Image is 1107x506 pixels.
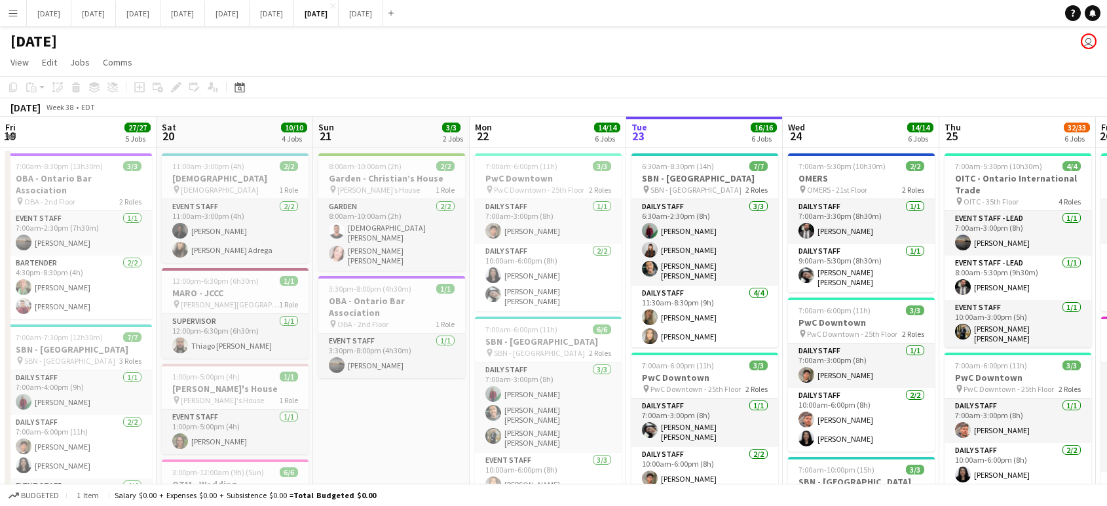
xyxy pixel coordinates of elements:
[436,185,455,195] span: 1 Role
[945,121,961,133] span: Thu
[119,356,141,366] span: 3 Roles
[443,134,463,144] div: 2 Jobs
[162,287,309,299] h3: MARO - JCCC
[329,161,402,171] span: 8:00am-10:00am (2h)
[906,161,924,171] span: 2/2
[16,332,103,342] span: 7:00am-7:30pm (12h30m)
[282,134,307,144] div: 4 Jobs
[593,161,611,171] span: 3/3
[5,153,152,319] app-job-card: 7:00am-8:30pm (13h30m)3/3OBA - Ontario Bar Association OBA - 2nd Floor2 RolesEvent Staff1/17:00am...
[162,383,309,395] h3: [PERSON_NAME]'s House
[436,284,455,294] span: 1/1
[906,305,924,315] span: 3/3
[945,153,1091,347] div: 7:00am-5:30pm (10h30m)4/4OITC - Ontario International Trade OITC - 35th Floor4 RolesEvent Staff -...
[5,415,152,478] app-card-role: Daily Staff2/27:00am-6:00pm (11h)[PERSON_NAME][PERSON_NAME]
[631,153,778,347] app-job-card: 6:30am-8:30pm (14h)7/7SBN - [GEOGRAPHIC_DATA] SBN - [GEOGRAPHIC_DATA]2 RolesDaily Staff3/36:30am-...
[473,128,492,144] span: 22
[329,284,411,294] span: 3:30pm-8:00pm (4h30m)
[5,343,152,355] h3: SBN - [GEOGRAPHIC_DATA]
[70,56,90,68] span: Jobs
[442,123,460,132] span: 3/3
[436,161,455,171] span: 2/2
[294,1,339,26] button: [DATE]
[5,121,16,133] span: Fri
[807,185,867,195] span: OMERS - 21st Floor
[125,134,150,144] div: 5 Jobs
[788,317,935,328] h3: PwC Downtown
[629,128,647,144] span: 23
[650,185,741,195] span: SBN - [GEOGRAPHIC_DATA]
[788,343,935,388] app-card-role: Daily Staff1/17:00am-3:00pm (8h)[PERSON_NAME]
[494,348,585,358] span: SBN - [GEOGRAPHIC_DATA]
[5,54,34,71] a: View
[475,153,622,311] div: 7:00am-6:00pm (11h)3/3PwC Downtown PwC Downtown - 25th Floor2 RolesDaily Staff1/17:00am-3:00pm (8...
[594,123,620,132] span: 14/14
[485,161,557,171] span: 7:00am-6:00pm (11h)
[43,102,76,112] span: Week 38
[589,348,611,358] span: 2 Roles
[751,123,777,132] span: 16/16
[475,362,622,453] app-card-role: Daily Staff3/37:00am-3:00pm (8h)[PERSON_NAME][PERSON_NAME] [PERSON_NAME][PERSON_NAME] [PERSON_NAME]
[119,197,141,206] span: 2 Roles
[42,56,57,68] span: Edit
[162,199,309,263] app-card-role: Event Staff2/211:00am-3:00pm (4h)[PERSON_NAME][PERSON_NAME] Adrega
[10,56,29,68] span: View
[337,185,420,195] span: [PERSON_NAME]’s House
[945,372,1091,383] h3: PwC Downtown
[798,305,871,315] span: 7:00am-6:00pm (11h)
[162,364,309,454] div: 1:00pm-5:00pm (4h)1/1[PERSON_NAME]'s House [PERSON_NAME]'s House1 RoleEvent Staff1/11:00pm-5:00pm...
[642,360,714,370] span: 7:00am-6:00pm (11h)
[160,1,205,26] button: [DATE]
[337,319,388,329] span: OBA - 2nd Floor
[788,172,935,184] h3: OMERS
[3,128,16,144] span: 19
[115,490,376,500] div: Salary $0.00 + Expenses $0.00 + Subsistence $0.00 =
[798,161,886,171] span: 7:00am-5:30pm (10h30m)
[955,161,1042,171] span: 7:00am-5:30pm (10h30m)
[71,1,116,26] button: [DATE]
[318,121,334,133] span: Sun
[181,185,259,195] span: [DEMOGRAPHIC_DATA]
[788,121,805,133] span: Wed
[162,153,309,263] app-job-card: 11:00am-3:00pm (4h)2/2[DEMOGRAPHIC_DATA] [DEMOGRAPHIC_DATA]1 RoleEvent Staff2/211:00am-3:00pm (4h...
[902,329,924,339] span: 2 Roles
[172,276,259,286] span: 12:00pm-6:30pm (6h30m)
[788,476,935,488] h3: SBN - [GEOGRAPHIC_DATA]
[589,185,611,195] span: 2 Roles
[906,465,924,475] span: 3/3
[749,161,768,171] span: 7/7
[318,153,465,271] app-job-card: 8:00am-10:00am (2h)2/2Garden - Christian’s House [PERSON_NAME]’s House1 RoleGarden2/28:00am-10:00...
[593,324,611,334] span: 6/6
[964,384,1054,394] span: PwC Downtown - 25th Floor
[5,172,152,196] h3: OBA - Ontario Bar Association
[902,185,924,195] span: 2 Roles
[27,1,71,26] button: [DATE]
[745,384,768,394] span: 2 Roles
[5,256,152,319] app-card-role: Bartender2/24:30pm-8:30pm (4h)[PERSON_NAME][PERSON_NAME]
[181,300,279,309] span: [PERSON_NAME][GEOGRAPHIC_DATA]
[964,197,1019,206] span: OITC - 35th Floor
[5,370,152,415] app-card-role: Daily Staff1/17:00am-4:00pm (9h)[PERSON_NAME]
[205,1,250,26] button: [DATE]
[955,360,1027,370] span: 7:00am-6:00pm (11h)
[631,286,778,391] app-card-role: Daily Staff4/411:30am-8:30pm (9h)[PERSON_NAME][PERSON_NAME]
[172,372,240,381] span: 1:00pm-5:00pm (4h)
[631,199,778,286] app-card-role: Daily Staff3/36:30am-2:30pm (8h)[PERSON_NAME][PERSON_NAME][PERSON_NAME] [PERSON_NAME]
[475,244,622,311] app-card-role: Daily Staff2/210:00am-6:00pm (8h)[PERSON_NAME][PERSON_NAME] [PERSON_NAME]
[595,134,620,144] div: 6 Jobs
[160,128,176,144] span: 20
[798,465,874,475] span: 7:00am-10:00pm (15h)
[162,314,309,359] app-card-role: Supervisor1/112:00pm-6:30pm (6h30m)Thiago [PERSON_NAME]
[1062,161,1081,171] span: 4/4
[181,395,264,405] span: [PERSON_NAME]'s House
[1062,360,1081,370] span: 3/3
[162,268,309,359] div: 12:00pm-6:30pm (6h30m)1/1MARO - JCCC [PERSON_NAME][GEOGRAPHIC_DATA]1 RoleSupervisor1/112:00pm-6:3...
[745,185,768,195] span: 2 Roles
[788,244,935,292] app-card-role: Daily Staff1/19:00am-5:30pm (8h30m)[PERSON_NAME] [PERSON_NAME]
[749,360,768,370] span: 3/3
[475,121,492,133] span: Mon
[98,54,138,71] a: Comms
[436,319,455,329] span: 1 Role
